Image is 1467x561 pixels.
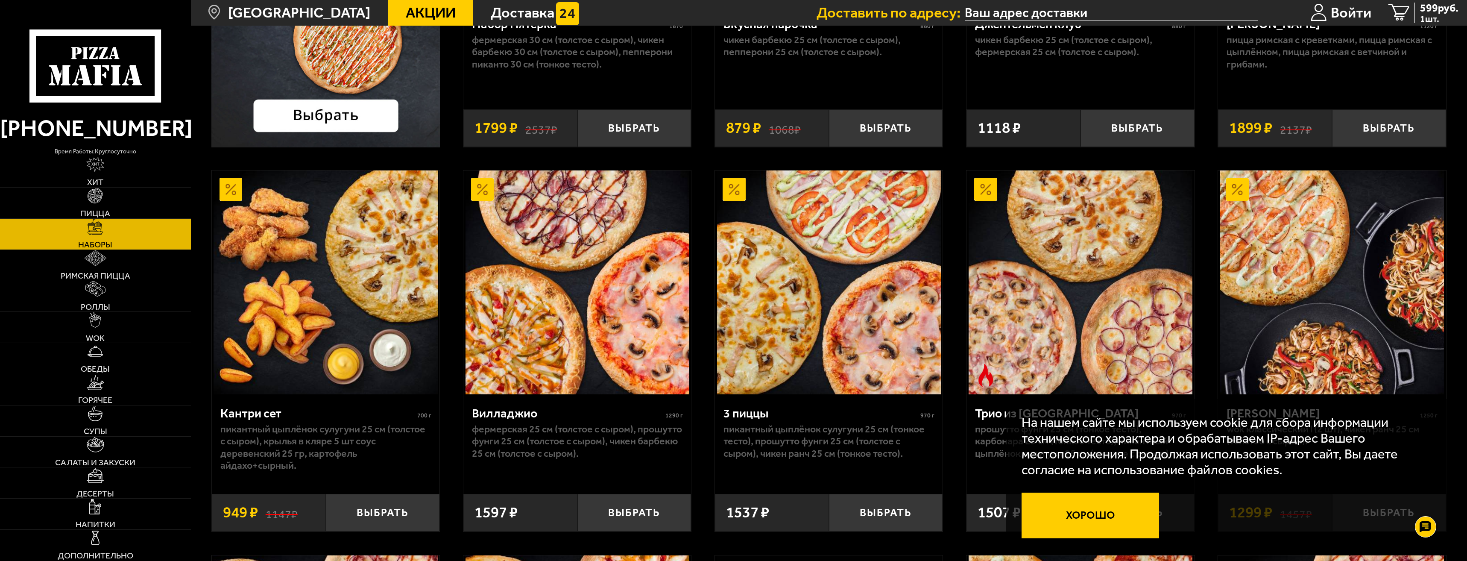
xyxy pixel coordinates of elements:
img: 3 пиццы [717,170,941,394]
span: Десерты [76,490,114,498]
span: Супы [84,427,107,436]
span: 1118 ₽ [978,120,1021,136]
span: 1799 ₽ [474,120,518,136]
span: Напитки [76,520,115,529]
img: Акционный [974,178,997,201]
span: WOK [86,334,105,343]
s: 1147 ₽ [266,505,298,520]
span: 1670 [669,23,683,30]
span: 1 шт. [1420,14,1458,23]
p: Прошутто Фунги 25 см (тонкое тесто), Карбонара 25 см (тонкое тесто), Пикантный цыплёнок сулугуни ... [975,423,1186,460]
img: Кантри сет [214,170,437,394]
img: Акционный [1226,178,1249,201]
img: Вилладжио [466,170,689,394]
a: Акционный3 пиццы [715,170,943,394]
span: 1537 ₽ [726,505,769,520]
p: Пикантный цыплёнок сулугуни 25 см (тонкое тесто), Прошутто Фунги 25 см (толстое с сыром), Чикен Р... [723,423,934,460]
span: 1290 г [665,412,683,419]
img: Трио из Рио [969,170,1192,394]
s: 1068 ₽ [769,120,801,136]
span: Наборы [78,241,112,249]
span: Войти [1331,6,1371,20]
a: АкционныйОстрое блюдоТрио из Рио [966,170,1194,394]
p: Чикен Барбекю 25 см (толстое с сыром), Пепперони 25 см (толстое с сыром). [723,34,934,58]
span: 700 г [417,412,431,419]
span: Обеды [81,365,110,373]
span: Доставить по адресу: [817,6,965,20]
div: Трио из [GEOGRAPHIC_DATA] [975,406,1170,420]
img: Акционный [723,178,746,201]
p: Фермерская 25 см (толстое с сыром), Прошутто Фунги 25 см (толстое с сыром), Чикен Барбекю 25 см (... [472,423,683,460]
input: Ваш адрес доставки [965,5,1258,21]
span: [GEOGRAPHIC_DATA] [228,6,370,20]
p: Пикантный цыплёнок сулугуни 25 см (толстое с сыром), крылья в кляре 5 шт соус деревенский 25 гр, ... [220,423,431,472]
span: 970 г [920,412,934,419]
p: Пицца Римская с креветками, Пицца Римская с цыплёнком, Пицца Римская с ветчиной и грибами. [1227,34,1438,70]
span: Римская пицца [61,272,130,280]
span: 949 ₽ [223,505,258,520]
span: 1899 ₽ [1229,120,1272,136]
span: 860 г [920,23,934,30]
p: Чикен Барбекю 25 см (толстое с сыром), Фермерская 25 см (толстое с сыром). [975,34,1186,58]
div: Кантри сет [220,406,415,420]
img: 15daf4d41897b9f0e9f617042186c801.svg [556,2,579,25]
a: АкционныйКантри сет [212,170,439,394]
span: Пицца [80,209,110,218]
s: 2537 ₽ [525,120,557,136]
button: Хорошо [1022,493,1159,538]
img: Острое блюдо [974,364,997,387]
span: 880 г [1172,23,1186,30]
span: 1597 ₽ [474,505,518,520]
button: Выбрать [577,109,691,147]
span: 1507 ₽ [978,505,1021,520]
span: Акции [406,6,456,20]
span: 879 ₽ [726,120,761,136]
s: 2137 ₽ [1280,120,1312,136]
div: Вилладжио [472,406,663,420]
button: Выбрать [1332,109,1446,147]
p: Фермерская 30 см (толстое с сыром), Чикен Барбекю 30 см (толстое с сыром), Пепперони Пиканто 30 с... [472,34,683,70]
img: Акционный [471,178,494,201]
span: Доставка [491,6,554,20]
img: Акционный [220,178,243,201]
span: Горячее [78,396,112,405]
span: Роллы [81,303,110,311]
span: 1120 г [1420,23,1438,30]
div: 3 пиццы [723,406,918,420]
button: Выбрать [577,494,691,532]
a: АкционныйВилла Капри [1218,170,1446,394]
button: Выбрать [829,109,943,147]
button: Выбрать [829,494,943,532]
button: Выбрать [1080,109,1195,147]
span: 599 руб. [1420,3,1458,13]
a: АкционныйВилладжио [463,170,691,394]
button: Выбрать [326,494,440,532]
img: Вилла Капри [1220,170,1444,394]
span: Хит [87,178,103,187]
span: Дополнительно [58,552,133,560]
span: Салаты и закуски [55,458,135,467]
p: На нашем сайте мы используем cookie для сбора информации технического характера и обрабатываем IP... [1022,414,1426,478]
